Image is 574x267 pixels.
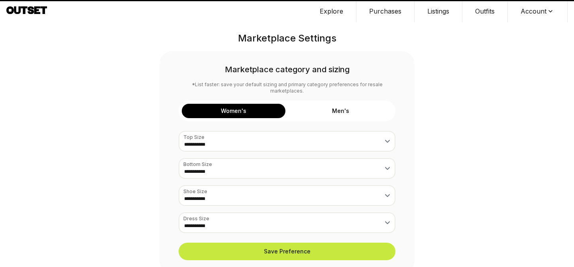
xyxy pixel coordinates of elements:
h3: Marketplace category and sizing [179,64,395,75]
button: Save Preference [179,243,395,260]
div: *List faster: save your default sizing and primary category preferences for resale marketplaces. [179,81,395,94]
h1: Marketplace Settings [159,32,415,45]
button: Women's [182,104,285,118]
button: Men's [289,104,392,118]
